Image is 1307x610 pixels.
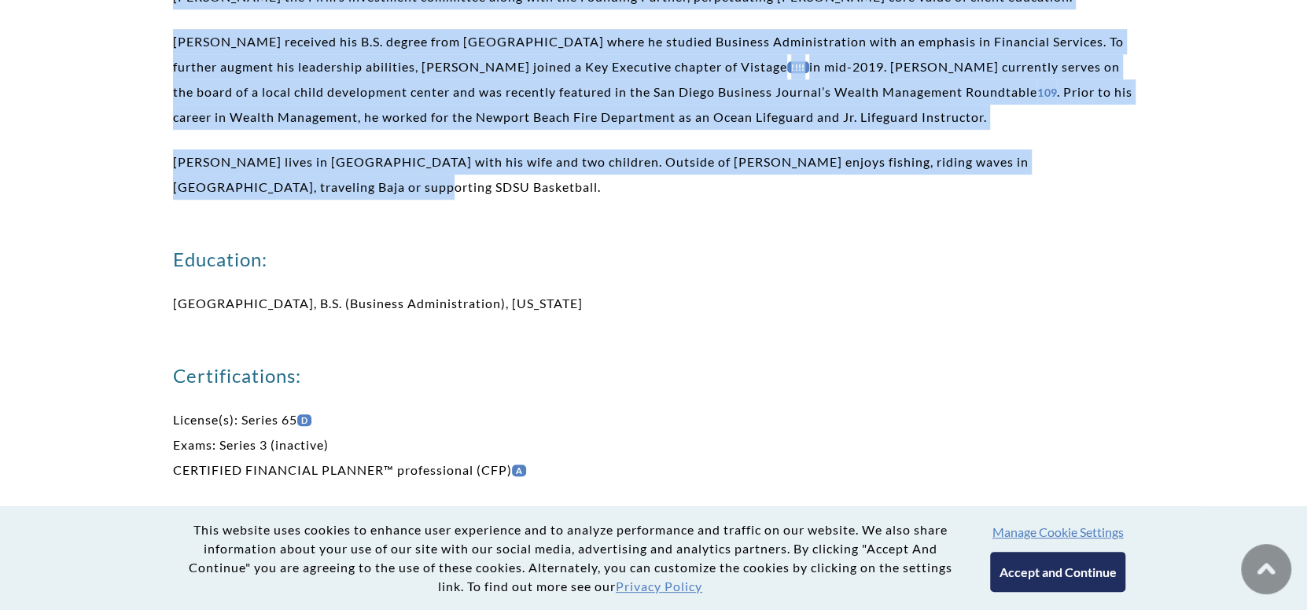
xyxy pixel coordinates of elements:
p: This website uses cookies to enhance user experience and to analyze performance and traffic on ou... [182,520,959,596]
a: D [297,414,311,426]
h3: Education: [173,247,1134,272]
button: Manage Cookie Settings [992,524,1124,539]
a: A [512,465,526,476]
a: !!!! [787,61,809,73]
p: License(s): Series 65 Exams: Series 3 (inactive) CERTIFIED FINANCIAL PLANNER™ professional (CFP) [173,407,1134,483]
button: Accept and Continue [990,552,1125,592]
a: Privacy Policy [616,579,702,593]
h3: Certifications: [173,363,1134,388]
p: [PERSON_NAME] lives in [GEOGRAPHIC_DATA] with his wife and two children. Outside of [PERSON_NAME]... [173,149,1134,200]
p: [GEOGRAPHIC_DATA], B.S. (Business Administration), [US_STATE] [173,291,1134,316]
p: [PERSON_NAME] received his B.S. degree from [GEOGRAPHIC_DATA] where he studied Business Administr... [173,29,1134,130]
a: 109 [1037,86,1057,99]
